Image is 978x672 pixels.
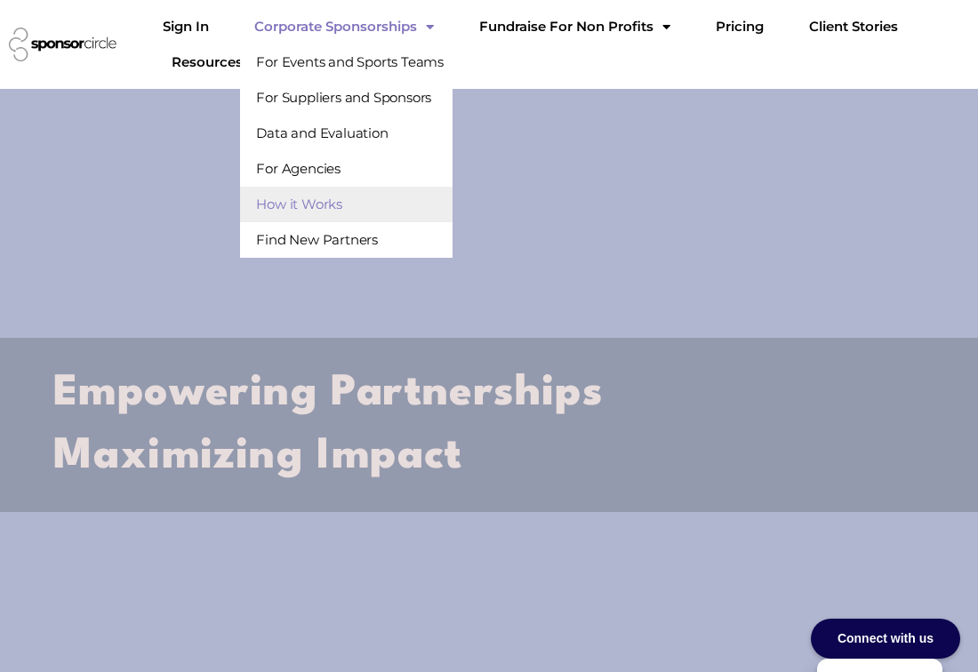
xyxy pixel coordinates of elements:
a: Data and Evaluation [240,116,453,151]
a: Resources [157,44,274,80]
a: Sign In [148,9,223,44]
a: For Agencies [240,151,453,187]
div: Connect with us [811,619,960,659]
img: Sponsor Circle logo [9,28,116,61]
ul: Corporate SponsorshipsMenu Toggle [240,44,453,258]
a: Pricing [701,9,778,44]
a: For Events and Sports Teams [240,44,453,80]
h2: Empowering Partnerships Maximizing Impact [53,362,925,489]
a: Fundraise For Non ProfitsMenu Toggle [465,9,685,44]
a: How it Works [240,187,453,222]
a: Find New Partners [240,222,453,258]
a: Corporate SponsorshipsMenu Toggle [240,9,448,44]
nav: Menu [148,9,976,80]
a: For Suppliers and Sponsors [240,80,453,116]
a: Client Stories [795,9,912,44]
